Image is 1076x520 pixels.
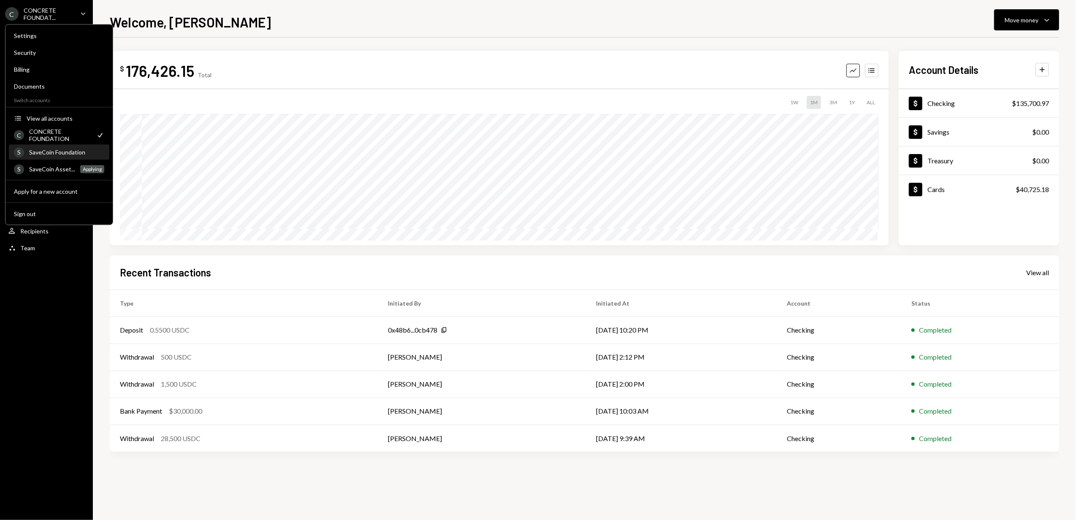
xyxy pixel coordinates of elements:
div: 1W [787,96,802,109]
a: Team [5,240,88,255]
div: $0.00 [1032,127,1049,137]
div: Apply for a new account [14,188,104,195]
div: Documents [14,83,104,90]
div: CONCRETE FOUNDAT... [24,7,73,21]
div: Bank Payment [120,406,162,416]
td: Checking [777,425,901,452]
button: Apply for a new account [9,184,109,199]
a: View all [1026,268,1049,277]
div: Completed [919,352,951,362]
a: Recipients [5,223,88,238]
th: Initiated At [586,290,777,317]
div: $0.00 [1032,156,1049,166]
div: $135,700.97 [1012,98,1049,108]
div: 1Y [846,96,858,109]
div: Applying [80,165,104,173]
div: S [14,147,24,157]
div: 3M [826,96,840,109]
th: Type [110,290,378,317]
td: [PERSON_NAME] [378,398,586,425]
div: Withdrawal [120,433,154,444]
div: Completed [919,433,951,444]
div: Recipients [20,227,49,235]
div: SaveCoin Foundation [29,149,104,156]
td: [PERSON_NAME] [378,371,586,398]
div: 0x48b6...0cb478 [388,325,437,335]
div: Total [198,71,211,79]
a: SSaveCoin Foundation [9,144,109,160]
div: $ [120,65,124,73]
div: Completed [919,325,951,335]
div: 28,500 USDC [161,433,201,444]
div: 176,426.15 [126,61,194,80]
div: Savings [927,128,949,136]
td: [DATE] 10:20 PM [586,317,777,344]
div: Withdrawal [120,379,154,389]
h2: Account Details [909,63,978,77]
div: Billing [14,66,104,73]
div: View all accounts [27,115,104,122]
div: C [14,130,24,140]
div: 1M [807,96,821,109]
a: Billing [9,62,109,77]
td: [DATE] 9:39 AM [586,425,777,452]
button: View all accounts [9,111,109,126]
div: C [5,7,19,21]
div: S [14,164,24,174]
td: [DATE] 2:00 PM [586,371,777,398]
td: [PERSON_NAME] [378,344,586,371]
div: Checking [927,99,955,107]
div: Deposit [120,325,143,335]
td: [DATE] 2:12 PM [586,344,777,371]
th: Account [777,290,901,317]
td: Checking [777,371,901,398]
a: Treasury$0.00 [899,146,1059,175]
div: Security [14,49,104,56]
div: CONCRETE FOUNDATION [29,128,91,142]
div: Completed [919,406,951,416]
div: $30,000.00 [169,406,202,416]
div: 500 USDC [161,352,192,362]
div: Settings [14,32,104,39]
button: Sign out [9,206,109,222]
a: Documents [9,79,109,94]
th: Initiated By [378,290,586,317]
a: Security [9,45,109,60]
a: Checking$135,700.97 [899,89,1059,117]
td: [PERSON_NAME] [378,425,586,452]
h1: Welcome, [PERSON_NAME] [110,14,271,30]
div: ALL [863,96,878,109]
a: Cards$40,725.18 [899,175,1059,203]
div: Cards [927,185,945,193]
td: Checking [777,398,901,425]
div: 1,500 USDC [161,379,197,389]
div: $40,725.18 [1016,184,1049,195]
div: Move money [1005,16,1038,24]
td: [DATE] 10:03 AM [586,398,777,425]
div: Withdrawal [120,352,154,362]
div: 0.5500 USDC [150,325,190,335]
td: Checking [777,344,901,371]
div: Treasury [927,157,953,165]
td: Checking [777,317,901,344]
th: Status [901,290,1059,317]
a: Savings$0.00 [899,118,1059,146]
button: Move money [994,9,1059,30]
div: Switch accounts [5,95,113,103]
div: SaveCoin Asset... [29,165,75,173]
div: Team [20,244,35,252]
div: Completed [919,379,951,389]
h2: Recent Transactions [120,265,211,279]
a: Settings [9,28,109,43]
div: Sign out [14,210,104,217]
a: SSaveCoin Asset...Applying [9,161,109,176]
